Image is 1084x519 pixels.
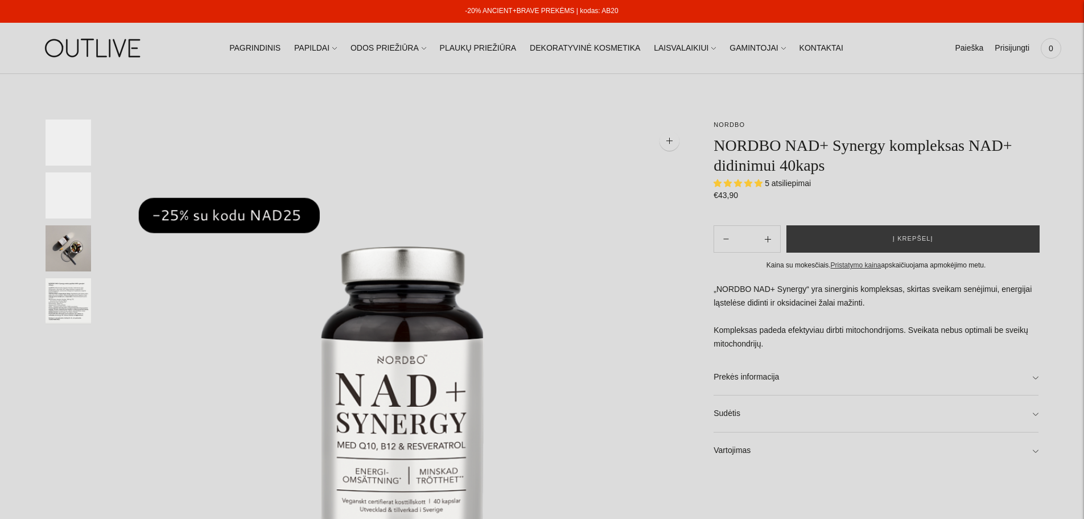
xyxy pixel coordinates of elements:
[738,231,755,248] input: Product quantity
[465,7,618,15] a: -20% ANCIENT+BRAVE PREKĖMS | kodas: AB20
[294,36,337,61] a: PAPILDAI
[729,36,785,61] a: GAMINTOJAI
[893,233,933,245] span: Į krepšelį
[799,36,843,61] a: KONTAKTAI
[714,191,738,200] span: €43,90
[995,36,1029,61] a: Prisijungti
[714,225,738,253] button: Add product quantity
[786,225,1040,253] button: Į krepšelį
[955,36,983,61] a: Paieška
[1043,40,1059,56] span: 0
[831,261,881,269] a: Pristatymo kaina
[46,172,91,219] button: Translation missing: en.general.accessibility.image_thumbail
[714,259,1038,271] div: Kaina su mokesčiais. apskaičiuojama apmokėjimo metu.
[714,135,1038,175] h1: NORDBO NAD+ Synergy kompleksas NAD+ didinimui 40kaps
[440,36,517,61] a: PLAUKŲ PRIEŽIŪRA
[46,225,91,271] button: Translation missing: en.general.accessibility.image_thumbail
[714,179,765,188] span: 5.00 stars
[765,179,811,188] span: 5 atsiliepimai
[714,283,1038,351] p: „NORDBO NAD+ Synergy“ yra sinerginis kompleksas, skirtas sveikam senėjimui, energijai ląstelėse d...
[23,28,165,68] img: OUTLIVE
[714,121,745,128] a: NORDBO
[714,396,1038,432] a: Sudėtis
[229,36,281,61] a: PAGRINDINIS
[714,359,1038,396] a: Prekės informacija
[654,36,716,61] a: LAISVALAIKIUI
[46,120,91,166] button: Translation missing: en.general.accessibility.image_thumbail
[714,432,1038,469] a: Vartojimas
[530,36,640,61] a: DEKORATYVINĖ KOSMETIKA
[46,278,91,324] button: Translation missing: en.general.accessibility.image_thumbail
[756,225,780,253] button: Subtract product quantity
[351,36,426,61] a: ODOS PRIEŽIŪRA
[1041,36,1061,61] a: 0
